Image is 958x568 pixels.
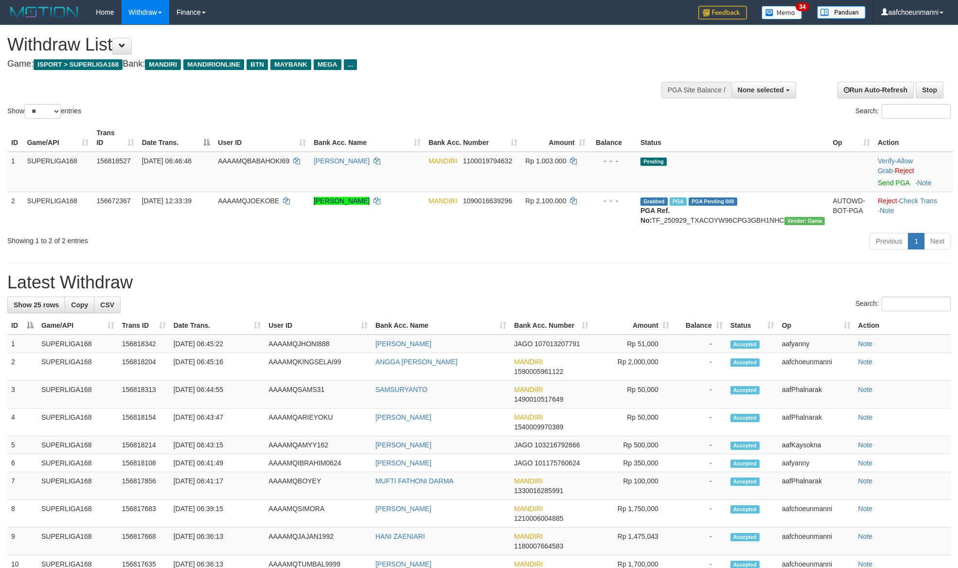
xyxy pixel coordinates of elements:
span: MANDIRI [514,358,543,366]
h1: Withdraw List [7,35,629,54]
span: 34 [796,2,809,11]
td: Rp 2,000,000 [592,353,673,381]
label: Search: [855,104,951,119]
span: Pending [640,158,667,166]
td: 5 [7,436,37,454]
td: AAAAMQKINGSELAI99 [265,353,372,381]
a: [PERSON_NAME] [314,157,370,165]
td: · · [874,192,953,229]
td: Rp 50,000 [592,408,673,436]
a: Note [880,207,894,214]
a: Note [858,560,873,568]
span: ... [344,59,357,70]
span: Accepted [730,478,760,486]
td: Rp 350,000 [592,454,673,472]
td: 156818154 [118,408,170,436]
a: Show 25 rows [7,297,65,313]
td: [DATE] 06:45:16 [170,353,265,381]
th: ID [7,124,23,152]
a: HANI ZAENIARI [375,532,425,540]
select: Showentries [24,104,61,119]
td: 156818108 [118,454,170,472]
a: [PERSON_NAME] [375,441,431,449]
td: Rp 1,750,000 [592,500,673,528]
span: 156672367 [96,197,130,205]
h1: Latest Withdraw [7,273,951,292]
a: 1 [908,233,924,249]
td: 1 [7,335,37,353]
a: Note [858,386,873,393]
a: [PERSON_NAME] [375,413,431,421]
a: Note [858,358,873,366]
span: MANDIRI [514,560,543,568]
th: ID: activate to sort column descending [7,317,37,335]
a: Note [858,441,873,449]
span: Accepted [730,533,760,541]
span: AAAAMQBABAHOKI69 [218,157,289,165]
span: Accepted [730,358,760,367]
span: MANDIRI [514,477,543,485]
td: [DATE] 06:43:47 [170,408,265,436]
td: SUPERLIGA168 [37,381,118,408]
span: MANDIRI [514,386,543,393]
a: Copy [65,297,94,313]
span: Copy 1540009970389 to clipboard [514,423,563,431]
th: Status [637,124,829,152]
th: Status: activate to sort column ascending [727,317,778,335]
th: Action [854,317,951,335]
td: Rp 100,000 [592,472,673,500]
a: [PERSON_NAME] [375,340,431,348]
div: - - - [593,196,633,206]
td: aafchoeunmanni [778,500,854,528]
th: Bank Acc. Number: activate to sort column ascending [510,317,592,335]
td: SUPERLIGA168 [37,500,118,528]
td: AAAAMQBOYEY [265,472,372,500]
td: [DATE] 06:39:15 [170,500,265,528]
span: BTN [247,59,268,70]
span: MANDIRI [514,505,543,513]
label: Search: [855,297,951,311]
span: MANDIRI [514,532,543,540]
button: None selected [731,82,796,98]
a: Note [858,459,873,467]
th: Balance [589,124,637,152]
td: aafPhalnarak [778,381,854,408]
td: [DATE] 06:44:55 [170,381,265,408]
a: Previous [869,233,908,249]
td: 3 [7,381,37,408]
a: SAMSURYANTO [375,386,427,393]
span: Marked by aafsengchandara [670,197,687,206]
a: [PERSON_NAME] [375,560,431,568]
td: - [673,335,727,353]
th: User ID: activate to sort column ascending [265,317,372,335]
span: Copy 101175760624 to clipboard [534,459,580,467]
td: - [673,500,727,528]
a: Check Trans [899,197,938,205]
td: [DATE] 06:45:22 [170,335,265,353]
td: AAAAMQSIMORA [265,500,372,528]
td: - [673,454,727,472]
span: Accepted [730,442,760,450]
td: AAAAMQSAMS31 [265,381,372,408]
span: [DATE] 06:46:46 [142,157,192,165]
th: Trans ID: activate to sort column ascending [92,124,138,152]
td: 9 [7,528,37,555]
a: Note [917,179,932,187]
span: [DATE] 12:33:39 [142,197,192,205]
span: CSV [100,301,114,309]
td: aafyanny [778,335,854,353]
td: 8 [7,500,37,528]
span: PGA Pending [689,197,737,206]
span: MAYBANK [270,59,311,70]
td: aafPhalnarak [778,472,854,500]
td: SUPERLIGA168 [37,335,118,353]
a: [PERSON_NAME] [314,197,370,205]
td: 156817856 [118,472,170,500]
label: Show entries [7,104,81,119]
th: Bank Acc. Number: activate to sort column ascending [425,124,521,152]
a: MUFTI FATHONI DARMA [375,477,454,485]
a: Stop [916,82,943,98]
a: Note [858,413,873,421]
h4: Game: Bank: [7,59,629,69]
td: 156818313 [118,381,170,408]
